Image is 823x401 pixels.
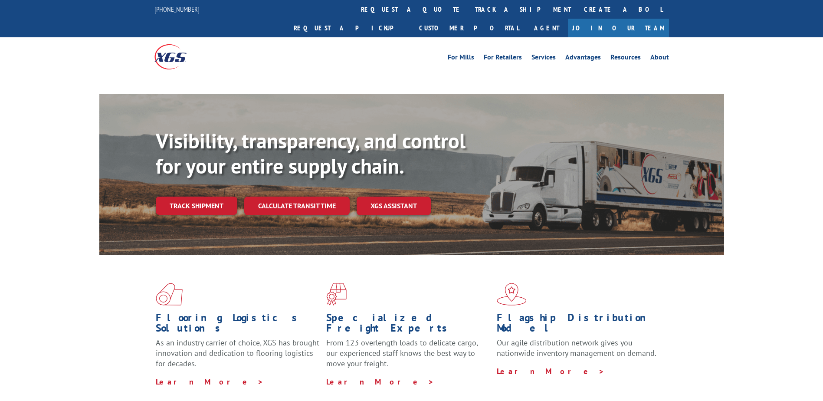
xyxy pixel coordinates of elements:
[244,197,350,215] a: Calculate transit time
[156,377,264,387] a: Learn More >
[326,283,347,306] img: xgs-icon-focused-on-flooring-red
[326,338,490,376] p: From 123 overlength loads to delicate cargo, our experienced staff knows the best way to move you...
[650,54,669,63] a: About
[497,366,605,376] a: Learn More >
[154,5,200,13] a: [PHONE_NUMBER]
[326,312,490,338] h1: Specialized Freight Experts
[156,197,237,215] a: Track shipment
[484,54,522,63] a: For Retailers
[497,283,527,306] img: xgs-icon-flagship-distribution-model-red
[531,54,556,63] a: Services
[525,19,568,37] a: Agent
[156,338,319,368] span: As an industry carrier of choice, XGS has brought innovation and dedication to flooring logistics...
[287,19,413,37] a: Request a pickup
[568,19,669,37] a: Join Our Team
[448,54,474,63] a: For Mills
[610,54,641,63] a: Resources
[497,338,656,358] span: Our agile distribution network gives you nationwide inventory management on demand.
[497,312,661,338] h1: Flagship Distribution Model
[565,54,601,63] a: Advantages
[357,197,431,215] a: XGS ASSISTANT
[413,19,525,37] a: Customer Portal
[156,127,466,179] b: Visibility, transparency, and control for your entire supply chain.
[326,377,434,387] a: Learn More >
[156,312,320,338] h1: Flooring Logistics Solutions
[156,283,183,306] img: xgs-icon-total-supply-chain-intelligence-red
